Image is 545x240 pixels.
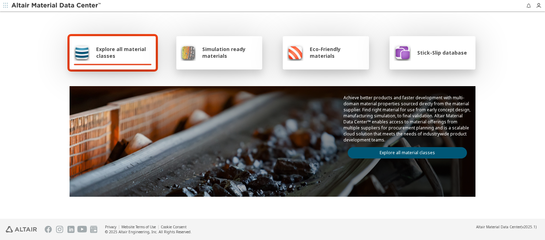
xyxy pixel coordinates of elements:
[202,46,258,59] span: Simulation ready materials
[417,49,467,56] span: Stick-Slip database
[11,2,102,9] img: Altair Material Data Center
[476,224,536,229] div: (v2025.1)
[476,224,521,229] span: Altair Material Data Center
[161,224,187,229] a: Cookie Consent
[74,44,90,61] img: Explore all material classes
[181,44,196,61] img: Simulation ready materials
[310,46,364,59] span: Eco-Friendly materials
[394,44,411,61] img: Stick-Slip database
[6,226,37,233] img: Altair Engineering
[287,44,303,61] img: Eco-Friendly materials
[343,95,471,143] p: Achieve better products and faster development with multi-domain material properties sourced dire...
[348,147,467,158] a: Explore all material classes
[105,229,192,234] div: © 2025 Altair Engineering, Inc. All Rights Reserved.
[96,46,152,59] span: Explore all material classes
[105,224,116,229] a: Privacy
[121,224,156,229] a: Website Terms of Use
